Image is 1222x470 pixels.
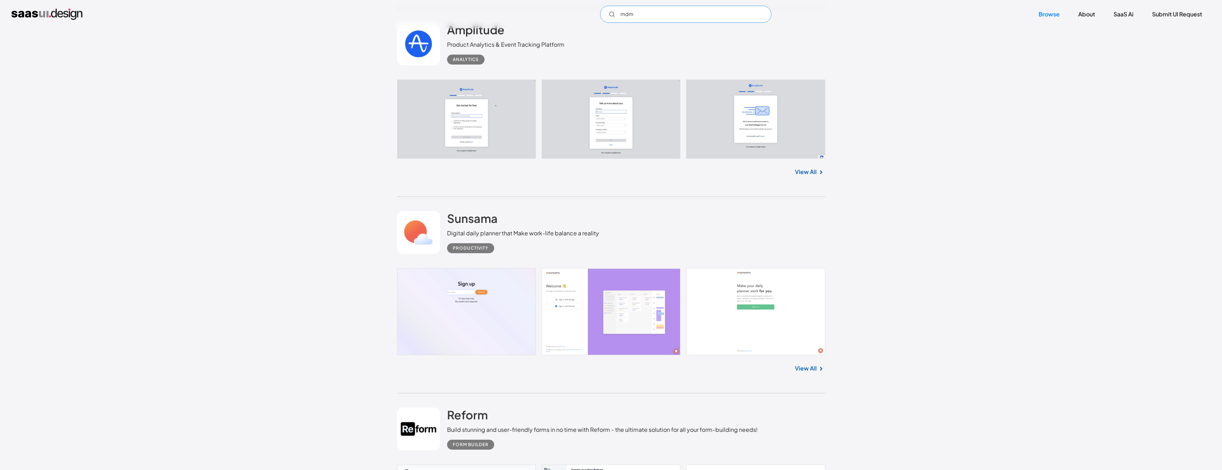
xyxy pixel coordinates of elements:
[11,9,82,20] a: home
[1070,6,1104,22] a: About
[447,40,564,49] div: Product Analytics & Event Tracking Platform
[1105,6,1142,22] a: SaaS Ai
[600,6,771,23] input: Search UI designs you're looking for...
[447,229,599,237] div: Digital daily planner that Make work-life balance a reality
[447,211,498,225] h2: Sunsama
[447,425,758,434] div: Build stunning and user-friendly forms in no time with Reform - the ultimate solution for all you...
[447,408,488,422] h2: Reform
[1144,6,1211,22] a: Submit UI Request
[447,408,488,425] a: Reform
[600,6,771,23] form: Email Form
[453,55,479,64] div: Analytics
[447,211,498,229] a: Sunsama
[447,22,504,37] h2: Amplitude
[1030,6,1068,22] a: Browse
[795,168,817,176] a: View All
[447,22,504,40] a: Amplitude
[453,244,488,252] div: Productivity
[795,364,817,373] a: View All
[453,440,488,449] div: Form Builder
